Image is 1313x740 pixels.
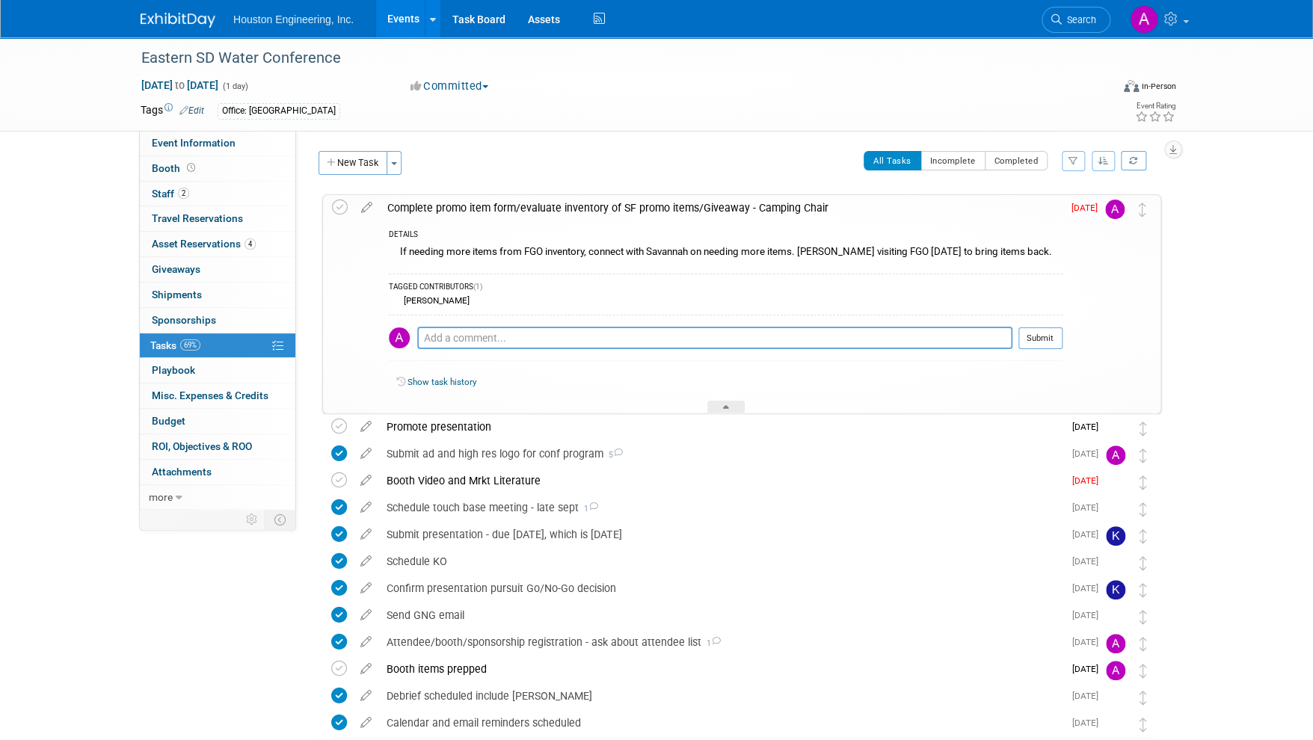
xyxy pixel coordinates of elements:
i: Move task [1140,637,1147,651]
button: Submit [1018,327,1063,350]
div: Calendar and email reminders scheduled [379,710,1063,736]
i: Move task [1140,475,1147,490]
div: Confirm presentation pursuit Go/No-Go decision [379,576,1063,601]
span: (1) [473,283,482,291]
div: Submit presentation - due [DATE], which is [DATE] [379,522,1063,547]
div: Event Format [1022,78,1176,100]
span: Booth not reserved yet [184,162,198,173]
img: Ali Ringheimer [1106,445,1125,465]
a: edit [353,689,379,703]
a: Event Information [140,131,295,155]
a: Misc. Expenses & Credits [140,383,295,408]
div: Event Rating [1135,102,1175,110]
span: [DATE] [1072,529,1106,540]
img: Ali Ringheimer [1106,634,1125,653]
div: Send GNG email [379,602,1063,628]
div: Schedule KO [379,549,1063,574]
i: Move task [1140,691,1147,705]
img: ExhibitDay [141,13,215,28]
a: edit [353,662,379,676]
a: edit [353,447,379,460]
a: edit [353,582,379,595]
span: [DATE] [1072,718,1106,728]
td: Personalize Event Tab Strip [239,510,265,529]
span: ROI, Objectives & ROO [152,440,252,452]
a: Giveaways [140,257,295,282]
a: ROI, Objectives & ROO [140,434,295,459]
a: Tasks69% [140,333,295,358]
span: [DATE] [1072,448,1106,459]
a: Booth [140,156,295,181]
img: Heidi Joarnt [1106,715,1125,734]
span: [DATE] [1072,422,1106,432]
span: Houston Engineering, Inc. [233,13,354,25]
img: Heidi Joarnt [1106,553,1125,573]
span: Giveaways [152,263,200,275]
div: In-Person [1141,81,1176,92]
div: Schedule touch base meeting - late sept [379,495,1063,520]
img: Heidi Joarnt [1106,688,1125,707]
img: Heidi Joarnt [1106,419,1125,438]
a: edit [353,716,379,730]
span: [DATE] [1072,664,1106,674]
span: 2 [178,188,189,199]
a: edit [353,528,379,541]
span: to [173,79,187,91]
i: Move task [1140,448,1147,463]
span: Tasks [150,339,200,351]
img: Ali Ringheimer [1106,661,1125,680]
a: Attachments [140,460,295,484]
i: Move task [1140,610,1147,624]
span: 4 [245,238,256,250]
span: 5 [603,450,623,460]
span: Asset Reservations [152,238,256,250]
button: New Task [319,151,387,175]
span: Search [1062,14,1096,25]
a: Asset Reservations4 [140,232,295,256]
img: Heidi Joarnt [1106,607,1125,626]
div: Attendee/booth/sponsorship registration - ask about attendee list [379,629,1063,655]
button: All Tasks [864,151,921,170]
div: Promote presentation [379,414,1063,440]
div: Debrief scheduled include [PERSON_NAME] [379,683,1063,709]
td: Toggle Event Tabs [265,510,296,529]
span: Sponsorships [152,314,216,326]
a: edit [353,474,379,487]
img: Format-Inperson.png [1124,80,1139,92]
span: Travel Reservations [152,212,243,224]
a: edit [353,608,379,622]
a: more [140,485,295,510]
a: edit [353,420,379,434]
img: Ali Ringheimer [389,327,410,348]
a: Search [1042,7,1110,33]
button: Completed [985,151,1048,170]
div: Office: [GEOGRAPHIC_DATA] [218,103,340,119]
a: Budget [140,409,295,434]
i: Move task [1139,203,1146,217]
span: [DATE] [1072,502,1106,513]
a: Staff2 [140,182,295,206]
a: Playbook [140,358,295,383]
a: edit [354,201,380,215]
span: Event Information [152,137,236,149]
i: Move task [1140,718,1147,732]
a: Shipments [140,283,295,307]
i: Move task [1140,664,1147,678]
img: Ali Ringheimer [1105,200,1125,219]
span: (1 day) [221,81,248,91]
a: Refresh [1121,151,1146,170]
span: [DATE] [1072,475,1106,486]
i: Move task [1140,529,1147,543]
div: Complete promo item form/evaluate inventory of SF promo items/Giveaway - Camping Chair [380,195,1063,221]
span: 69% [180,339,200,351]
a: Travel Reservations [140,206,295,231]
div: Booth items prepped [379,656,1063,682]
span: Shipments [152,289,202,300]
i: Move task [1140,502,1147,517]
i: Move task [1140,556,1147,570]
span: [DATE] [1072,610,1106,620]
span: Attachments [152,466,212,478]
span: 1 [579,504,598,514]
a: edit [353,555,379,568]
span: Budget [152,415,185,427]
